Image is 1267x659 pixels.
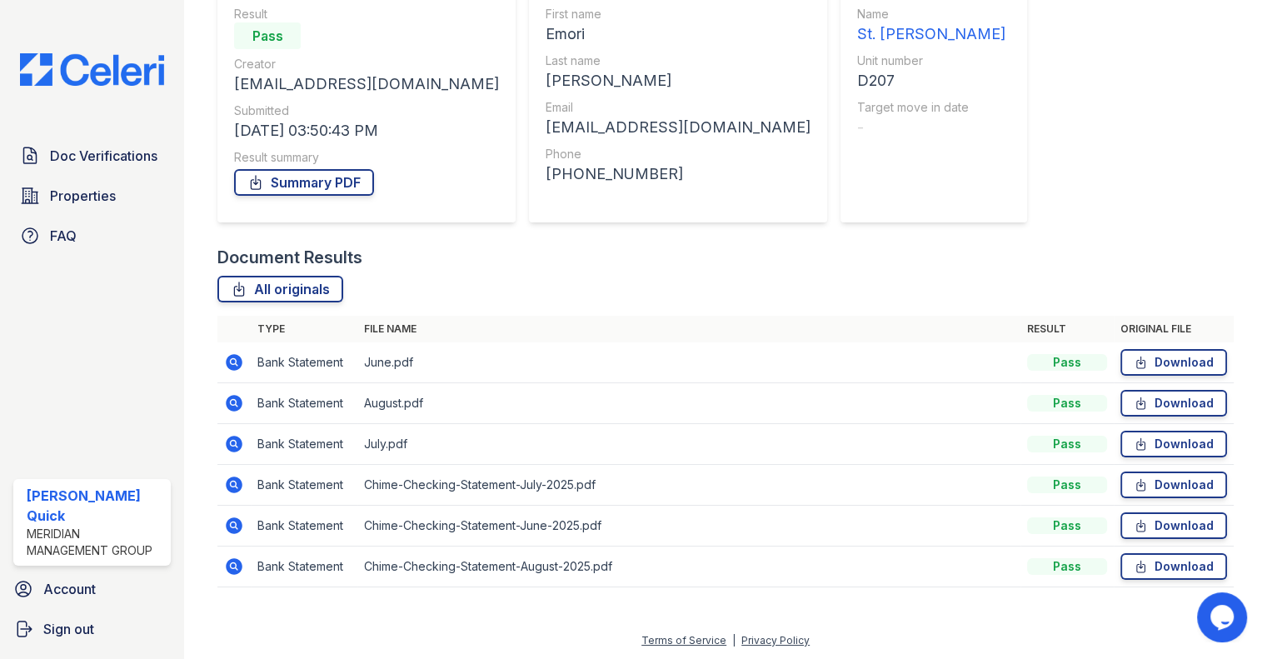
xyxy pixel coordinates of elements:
a: Privacy Policy [741,634,810,647]
td: July.pdf [357,424,1020,465]
div: [PERSON_NAME] Quick [27,486,164,526]
span: Sign out [43,619,94,639]
div: Unit number [857,52,1005,69]
div: Phone [546,146,811,162]
div: Pass [1027,517,1107,534]
div: Pass [1027,477,1107,493]
a: Account [7,572,177,606]
span: Doc Verifications [50,146,157,166]
a: Download [1120,390,1227,417]
div: Pass [234,22,301,49]
a: Sign out [7,612,177,646]
td: Bank Statement [251,547,357,587]
a: Download [1120,472,1227,498]
div: [PHONE_NUMBER] [546,162,811,186]
div: - [857,116,1005,139]
div: Email [546,99,811,116]
a: Download [1120,553,1227,580]
img: CE_Logo_Blue-a8612792a0a2168367f1c8372b55b34899dd931a85d93a1a3d3e32e68fde9ad4.png [7,53,177,86]
td: Bank Statement [251,342,357,383]
div: Submitted [234,102,499,119]
td: Bank Statement [251,424,357,465]
a: Name St. [PERSON_NAME] [857,6,1005,46]
span: Properties [50,186,116,206]
div: | [732,634,736,647]
td: August.pdf [357,383,1020,424]
a: Doc Verifications [13,139,171,172]
th: Type [251,316,357,342]
a: Download [1120,349,1227,376]
a: All originals [217,276,343,302]
div: Pass [1027,558,1107,575]
div: [PERSON_NAME] [546,69,811,92]
a: FAQ [13,219,171,252]
div: Name [857,6,1005,22]
div: Last name [546,52,811,69]
td: Bank Statement [251,465,357,506]
div: Meridian Management Group [27,526,164,559]
td: Bank Statement [251,506,357,547]
td: Chime-Checking-Statement-June-2025.pdf [357,506,1020,547]
a: Properties [13,179,171,212]
a: Terms of Service [641,634,726,647]
a: Download [1120,512,1227,539]
iframe: chat widget [1197,592,1250,642]
div: Document Results [217,246,362,269]
th: Result [1020,316,1114,342]
div: [EMAIL_ADDRESS][DOMAIN_NAME] [234,72,499,96]
div: Emori [546,22,811,46]
div: Creator [234,56,499,72]
a: Download [1120,431,1227,457]
span: FAQ [50,226,77,246]
td: Chime-Checking-Statement-August-2025.pdf [357,547,1020,587]
th: Original file [1114,316,1234,342]
div: Result summary [234,149,499,166]
span: Account [43,579,96,599]
div: D207 [857,69,1005,92]
td: June.pdf [357,342,1020,383]
div: [EMAIL_ADDRESS][DOMAIN_NAME] [546,116,811,139]
th: File name [357,316,1020,342]
div: Pass [1027,354,1107,371]
td: Chime-Checking-Statement-July-2025.pdf [357,465,1020,506]
div: Pass [1027,436,1107,452]
a: Summary PDF [234,169,374,196]
div: [DATE] 03:50:43 PM [234,119,499,142]
div: Result [234,6,499,22]
td: Bank Statement [251,383,357,424]
div: St. [PERSON_NAME] [857,22,1005,46]
div: First name [546,6,811,22]
div: Target move in date [857,99,1005,116]
div: Pass [1027,395,1107,412]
